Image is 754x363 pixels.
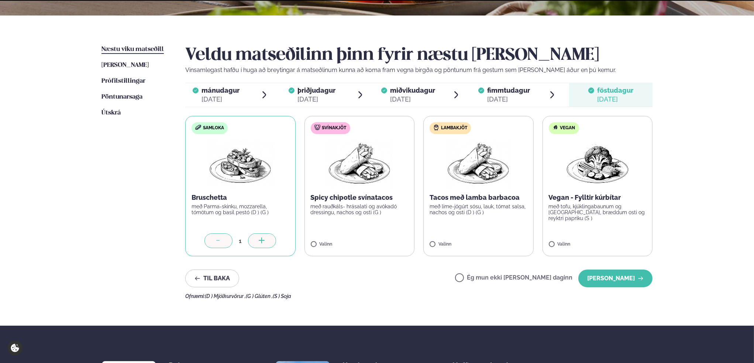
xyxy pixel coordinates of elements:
[203,125,224,131] span: Samloka
[597,86,633,94] span: föstudagur
[487,95,530,104] div: [DATE]
[195,125,201,130] img: sandwich-new-16px.svg
[101,77,145,86] a: Prófílstillingar
[297,86,335,94] span: þriðjudagur
[101,109,121,117] a: Útskrá
[487,86,530,94] span: fimmtudagur
[597,95,633,104] div: [DATE]
[430,193,527,202] p: Tacos með lamba barbacoa
[101,94,142,100] span: Pöntunarsaga
[185,270,239,287] button: Til baka
[192,203,289,215] p: með Parma-skinku, mozzarella, tómötum og basil pestó (D ) (G )
[549,193,647,202] p: Vegan - Fylltir kúrbítar
[192,193,289,202] p: Bruschetta
[273,293,291,299] span: (S ) Soja
[433,124,439,130] img: Lamb.svg
[101,61,149,70] a: [PERSON_NAME]
[208,140,273,187] img: Bruschetta.png
[205,293,246,299] span: (D ) Mjólkurvörur ,
[101,62,149,68] span: [PERSON_NAME]
[327,140,392,187] img: Wraps.png
[390,95,435,104] div: [DATE]
[314,124,320,130] img: pork.svg
[7,340,23,356] a: Cookie settings
[311,203,409,215] p: með rauðkáls- hrásalati og avókadó dressingu, nachos og osti (G )
[246,293,273,299] span: (G ) Glúten ,
[549,203,647,221] p: með tofu, kjúklingabaunum og [GEOGRAPHIC_DATA], bræddum osti og reyktri papriku (S )
[185,66,653,75] p: Vinsamlegast hafðu í huga að breytingar á matseðlinum kunna að koma fram vegna birgða og pöntunum...
[390,86,435,94] span: miðvikudagur
[101,45,164,54] a: Næstu viku matseðill
[185,293,653,299] div: Ofnæmi:
[441,125,467,131] span: Lambakjöt
[101,46,164,52] span: Næstu viku matseðill
[560,125,575,131] span: Vegan
[578,270,653,287] button: [PERSON_NAME]
[322,125,347,131] span: Svínakjöt
[202,86,240,94] span: mánudagur
[101,78,145,84] span: Prófílstillingar
[297,95,335,104] div: [DATE]
[446,140,511,187] img: Wraps.png
[202,95,240,104] div: [DATE]
[101,93,142,102] a: Pöntunarsaga
[101,110,121,116] span: Útskrá
[311,193,409,202] p: Spicy chipotle svínatacos
[233,237,248,245] div: 1
[430,203,527,215] p: með lime-jógúrt sósu, lauk, tómat salsa, nachos og osti (D ) (G )
[565,140,630,187] img: Vegan.png
[552,124,558,130] img: Vegan.svg
[185,45,653,66] h2: Veldu matseðilinn þinn fyrir næstu [PERSON_NAME]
